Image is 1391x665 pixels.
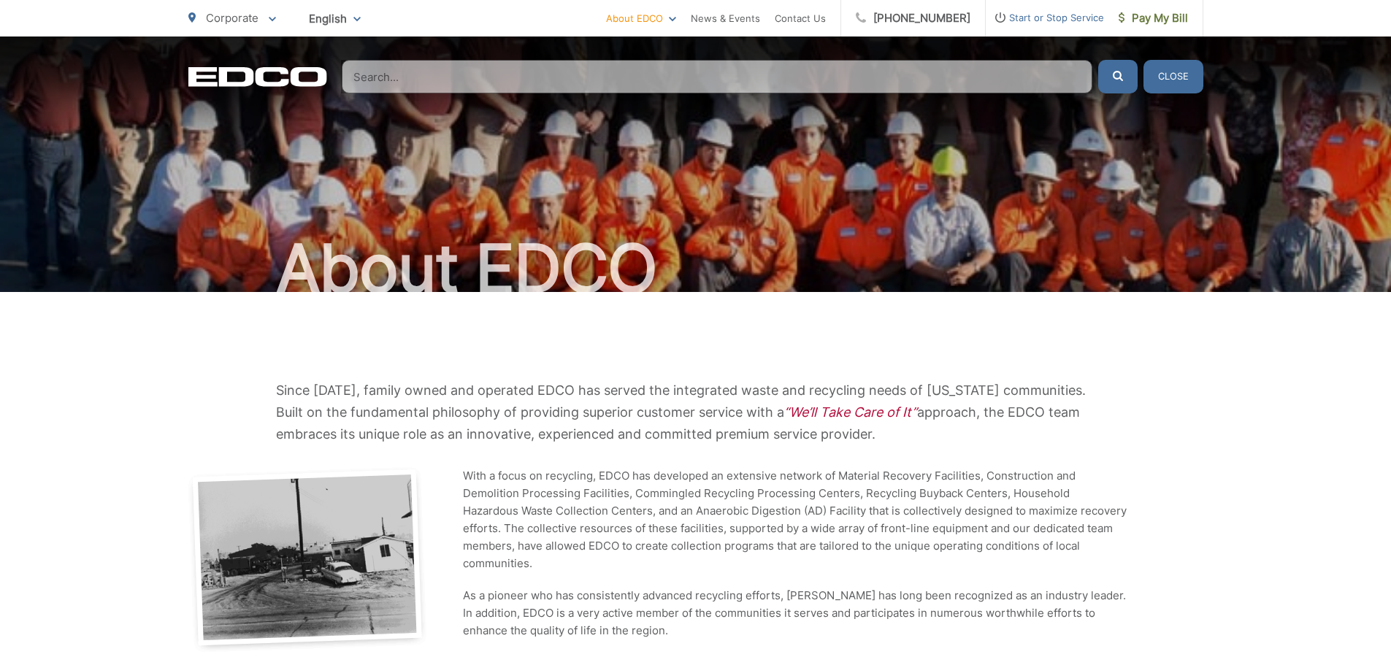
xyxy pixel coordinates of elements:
[784,404,917,420] em: “We’ll Take Care of It”
[206,11,258,25] span: Corporate
[1098,60,1138,93] button: Submit the search query.
[298,6,372,31] span: English
[188,232,1203,305] h1: About EDCO
[691,9,760,27] a: News & Events
[463,587,1127,639] p: As a pioneer who has consistently advanced recycling efforts, [PERSON_NAME] has long been recogni...
[775,9,826,27] a: Contact Us
[342,60,1092,93] input: Search
[1143,60,1203,93] button: Close
[606,9,676,27] a: About EDCO
[463,467,1127,572] p: With a focus on recycling, EDCO has developed an extensive network of Material Recovery Facilitie...
[188,467,426,653] img: EDCO facility
[188,66,327,87] a: EDCD logo. Return to the homepage.
[1119,9,1188,27] span: Pay My Bill
[276,380,1116,445] p: Since [DATE], family owned and operated EDCO has served the integrated waste and recycling needs ...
